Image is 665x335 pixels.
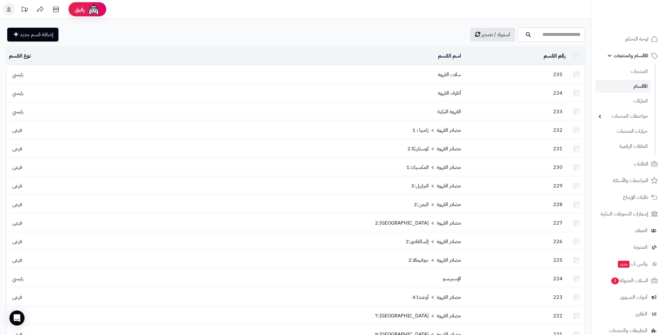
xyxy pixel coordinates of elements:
[9,201,25,208] span: فرعى
[595,109,651,123] a: مواصفات المنتجات
[9,238,25,245] span: فرعى
[9,310,25,326] div: Open Intercom Messenger
[595,156,661,171] a: الطلبات
[7,47,110,65] td: نوع القسم
[466,53,566,60] div: رقم القسم
[481,31,510,38] span: استيراد / تصدير
[9,312,25,320] span: فرعى
[595,80,651,93] a: الأقسام
[87,3,100,16] img: ai-face.png
[595,290,661,305] a: أدوات التسويق
[595,190,661,205] a: طلبات الإرجاع
[635,226,647,235] span: العملاء
[550,89,566,97] span: 234
[614,51,648,60] span: الأقسام والمنتجات
[550,108,566,115] span: 233
[407,145,461,153] a: مصادر القهوة > كوستاريكا:2
[613,176,648,185] span: المراجعات والأسئلة
[406,164,461,171] a: مصادر القهوة > المكسيك:1
[438,52,461,60] a: اسم القسم
[550,164,566,171] span: 230
[9,219,25,227] span: فرعى
[414,201,461,208] a: مصادر القهوة > اليمن:2
[601,209,648,218] span: إشعارات التحويلات البنكية
[622,15,659,28] img: logo-2.png
[406,238,461,245] a: مصادر القهوة > إلسالفادور:2
[595,173,661,188] a: المراجعات والأسئلة
[9,108,26,115] span: رئيسي
[9,256,25,264] span: فرعى
[550,219,566,227] span: 227
[595,140,651,153] a: الملفات الرقمية
[9,145,25,153] span: فرعى
[75,6,85,13] span: رفيق
[550,145,566,153] span: 231
[9,164,25,171] span: فرعى
[595,31,661,47] a: لوحة التحكم
[620,293,647,302] span: أدوات التسويق
[617,260,647,268] span: وآتس آب
[595,256,661,271] a: وآتس آبجديد
[611,277,619,284] span: 2
[412,126,461,134] a: مصادر القهوة > زامبيا ؛ 1
[595,65,651,78] a: المنتجات
[595,306,661,321] a: التقارير
[9,293,25,301] span: فرعى
[611,276,648,285] span: السلات المتروكة
[595,223,661,238] a: العملاء
[470,28,515,42] a: استيراد / تصدير
[595,273,661,288] a: السلات المتروكة2
[408,256,461,264] a: مصادر القهوة > جواتيمالا:2
[7,28,58,42] a: إضافة قسم جديد
[623,193,648,202] span: طلبات الإرجاع
[437,108,461,115] a: القهوة التركية
[9,126,25,134] span: فرعى
[9,275,26,282] span: رئيسي
[550,182,566,190] span: 229
[443,275,461,282] a: الإسبريسو
[550,201,566,208] span: 228
[634,243,647,252] span: المدونة
[634,159,648,168] span: الطلبات
[550,71,566,78] span: 235
[375,312,461,320] a: مصادر القهوة > [GEOGRAPHIC_DATA]:7
[20,31,53,38] span: إضافة قسم جديد
[635,310,647,318] span: التقارير
[550,126,566,134] span: 232
[438,71,461,78] a: سلات القهوة
[411,182,461,190] a: مصادر القهوة > البرازيل:3
[625,35,648,43] span: لوحة التحكم
[375,219,461,227] a: مصادر القهوة > [GEOGRAPHIC_DATA]:2
[618,261,629,268] span: جديد
[550,238,566,245] span: 226
[550,275,566,282] span: 224
[609,326,647,335] span: التطبيقات والخدمات
[550,312,566,320] span: 222
[595,125,651,138] a: خيارات المنتجات
[595,94,651,108] a: الماركات
[550,293,566,301] span: 223
[9,71,26,78] span: رئيسي
[550,256,566,264] span: 225
[595,206,661,221] a: إشعارات التحويلات البنكية
[438,89,461,97] a: أظرف القهوة
[595,240,661,255] a: المدونة
[412,293,461,301] a: مصادر القهوة > أوغندا:4
[17,3,32,17] a: تحديثات المنصة
[9,89,26,97] span: رئيسي
[9,182,25,190] span: فرعى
